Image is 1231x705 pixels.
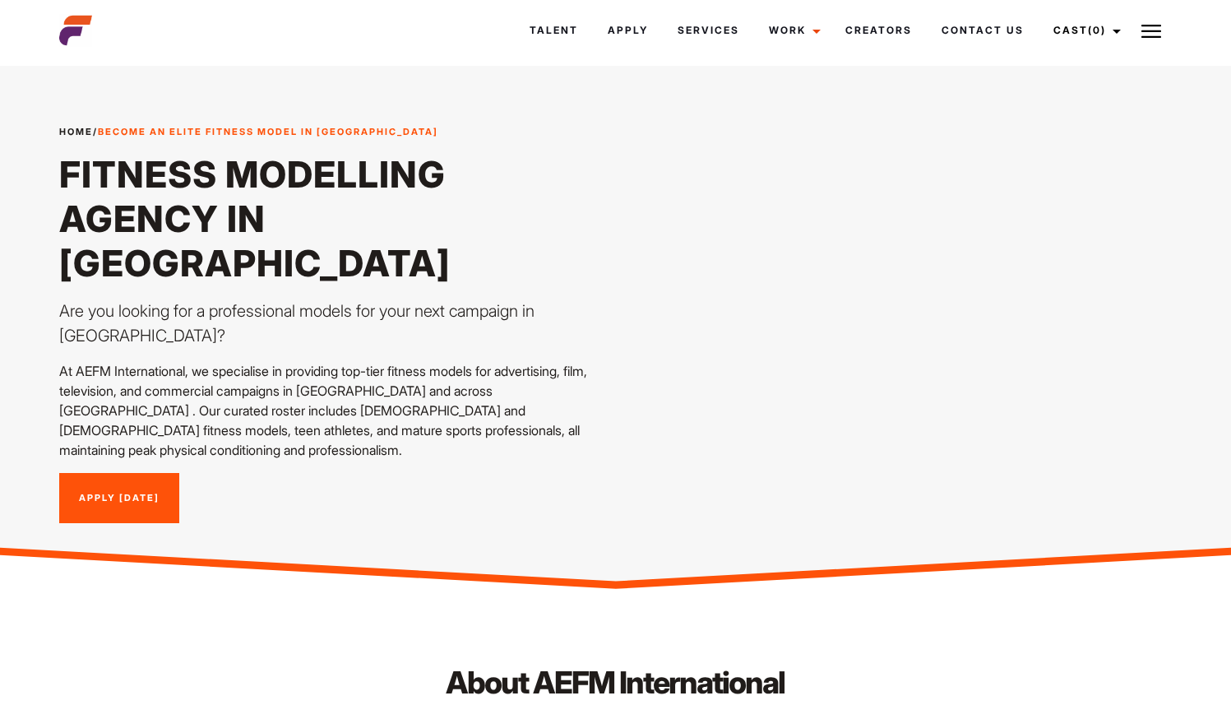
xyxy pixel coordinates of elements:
img: Burger icon [1141,21,1161,41]
a: Services [663,8,754,53]
p: Are you looking for a professional models for your next campaign in [GEOGRAPHIC_DATA]? [59,299,606,348]
a: Talent [515,8,593,53]
strong: Become an Elite Fitness Model in [GEOGRAPHIC_DATA] [98,126,438,137]
span: / [59,125,438,139]
a: Home [59,126,93,137]
a: Apply [593,8,663,53]
h1: Fitness Modelling Agency in [GEOGRAPHIC_DATA] [59,152,606,285]
a: Apply [DATE] [59,473,179,524]
a: Contact Us [927,8,1039,53]
h2: About AEFM International [248,661,983,704]
a: Creators [831,8,927,53]
p: At AEFM International, we specialise in providing top-tier fitness models for advertising, film, ... [59,361,606,460]
span: (0) [1088,24,1106,36]
img: cropped-aefm-brand-fav-22-square.png [59,14,92,47]
a: Work [754,8,831,53]
a: Cast(0) [1039,8,1131,53]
